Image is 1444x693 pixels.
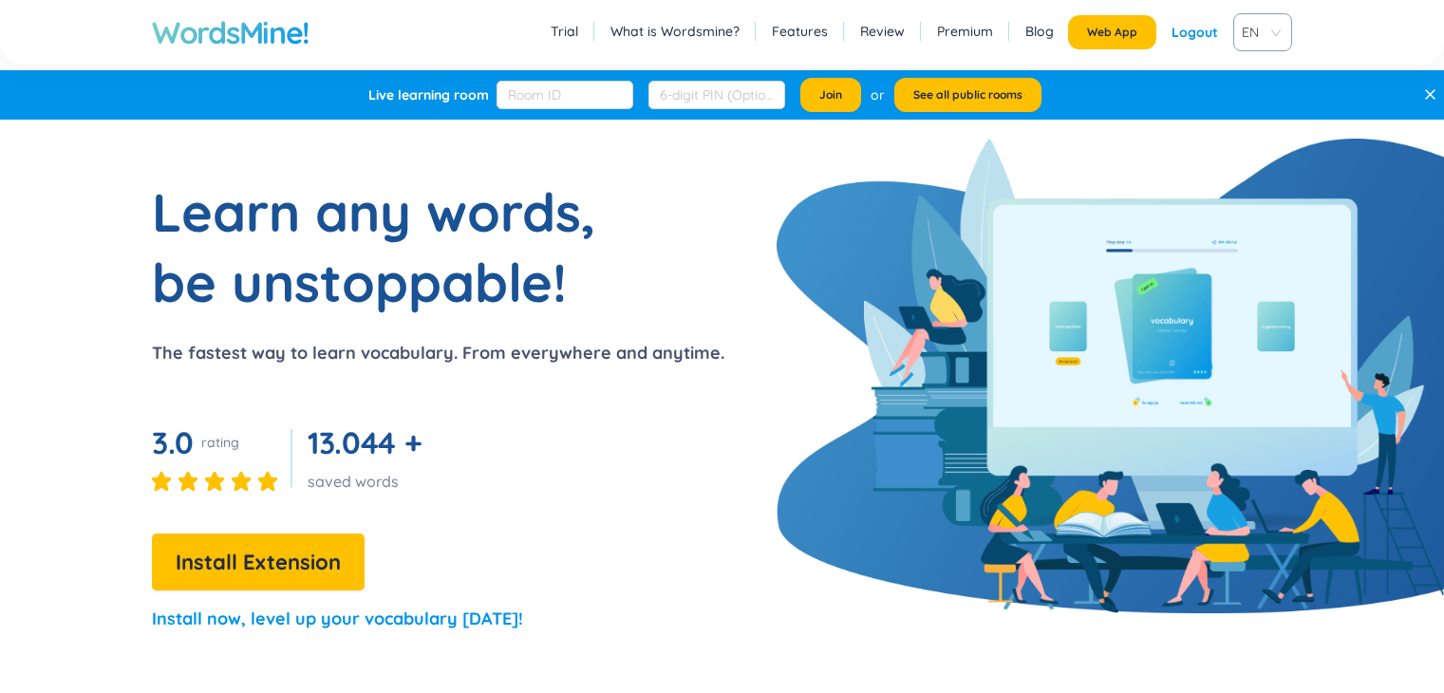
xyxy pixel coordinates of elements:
a: Premium [937,22,993,41]
div: Logout [1172,15,1218,49]
p: Install now, level up your vocabulary [DATE]! [152,606,523,632]
a: Features [772,22,828,41]
div: Live learning room [368,85,489,104]
span: 13.044 + [308,423,422,461]
span: Install Extension [176,546,341,579]
div: or [871,84,885,105]
button: Join [800,78,861,112]
span: EN [1242,18,1276,47]
a: WordsMine! [152,13,309,51]
h1: Learn any words, be unstoppable! [152,177,627,317]
p: The fastest way to learn vocabulary. From everywhere and anytime. [152,340,724,366]
span: Join [819,87,842,103]
a: Blog [1025,22,1054,41]
span: 3.0 [152,423,194,461]
button: Install Extension [152,534,365,590]
a: What is Wordsmine? [610,22,740,41]
a: Review [860,22,905,41]
button: See all public rooms [894,78,1041,112]
a: Trial [551,22,578,41]
span: Web App [1087,25,1137,40]
a: Install Extension [152,554,365,573]
div: saved words [308,471,429,492]
span: See all public rooms [913,87,1022,103]
div: rating [201,433,239,452]
input: Room ID [497,81,633,109]
button: Web App [1068,15,1156,49]
input: 6-digit PIN (Optional) [648,81,785,109]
